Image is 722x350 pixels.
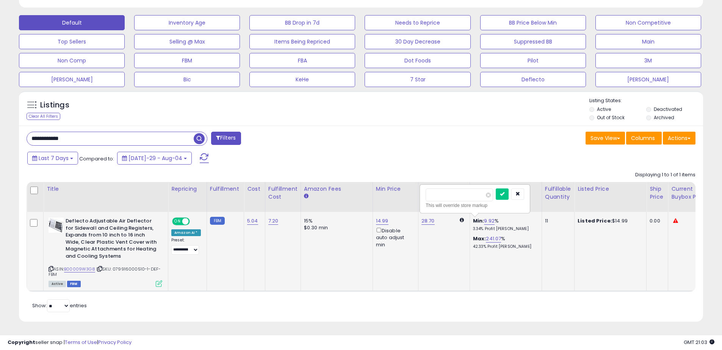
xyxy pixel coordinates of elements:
[597,106,611,112] label: Active
[64,266,95,272] a: B00009W3G8
[480,15,586,30] button: BB Price Below Min
[650,218,662,224] div: 0.00
[19,34,125,49] button: Top Sellers
[365,53,470,68] button: Dot Foods
[376,185,415,193] div: Min Price
[210,217,225,225] small: FBM
[247,217,258,225] a: 5.04
[304,224,367,231] div: $0.30 min
[626,132,662,145] button: Columns
[249,34,355,49] button: Items Being Repriced
[654,114,674,121] label: Archived
[578,185,643,193] div: Listed Price
[19,15,125,30] button: Default
[32,302,87,309] span: Show: entries
[304,218,367,224] div: 15%
[365,72,470,87] button: 7 Star
[79,155,114,162] span: Compared to:
[473,218,536,232] div: %
[49,218,64,233] img: 51zD6mGUMRL._SL40_.jpg
[631,134,655,142] span: Columns
[134,15,240,30] button: Inventory Age
[128,154,182,162] span: [DATE]-29 - Aug-04
[47,185,165,193] div: Title
[484,217,495,225] a: 9.92
[545,185,571,201] div: Fulfillable Quantity
[595,53,701,68] button: 3M
[650,185,665,201] div: Ship Price
[8,339,35,346] strong: Copyright
[545,218,569,224] div: 11
[365,15,470,30] button: Needs to Reprice
[480,72,586,87] button: Deflecto
[663,132,695,145] button: Actions
[8,339,132,346] div: seller snap | |
[211,132,241,145] button: Filters
[635,171,695,179] div: Displaying 1 to 1 of 1 items
[597,114,625,121] label: Out of Stock
[210,185,241,193] div: Fulfillment
[473,235,486,242] b: Max:
[426,202,524,209] div: This will override store markup
[473,235,536,249] div: %
[473,185,539,193] div: Markup on Cost
[67,281,81,287] span: FBM
[365,34,470,49] button: 30 Day Decrease
[595,15,701,30] button: Non Competitive
[98,339,132,346] a: Privacy Policy
[684,339,714,346] span: 2025-08-12 21:03 GMT
[376,226,412,248] div: Disable auto adjust min
[171,229,201,236] div: Amazon AI *
[40,100,69,110] h5: Listings
[117,152,192,165] button: [DATE]-29 - Aug-04
[578,217,612,224] b: Listed Price:
[473,217,484,224] b: Min:
[268,217,279,225] a: 7.20
[173,218,182,225] span: ON
[480,53,586,68] button: Pilot
[27,113,60,120] div: Clear All Filters
[376,217,388,225] a: 14.99
[134,34,240,49] button: Selling @ Max
[49,281,66,287] span: All listings currently available for purchase on Amazon
[249,15,355,30] button: BB Drop in 7d
[421,217,435,225] a: 28.70
[19,72,125,87] button: [PERSON_NAME]
[247,185,262,193] div: Cost
[473,226,536,232] p: 3.34% Profit [PERSON_NAME]
[66,218,158,261] b: Deflecto Adjustable Air Deflector for Sidewall and Ceiling Registers, Expands from 10 inch to 16 ...
[578,218,641,224] div: $14.99
[189,218,201,225] span: OFF
[486,235,501,243] a: 241.07
[134,72,240,87] button: Bic
[65,339,97,346] a: Terms of Use
[586,132,625,145] button: Save View
[49,266,161,277] span: | SKU: 079916000510-1-DEF-FBM
[249,53,355,68] button: FBA
[595,72,701,87] button: [PERSON_NAME]
[49,218,162,286] div: ASIN:
[304,185,370,193] div: Amazon Fees
[171,185,204,193] div: Repricing
[473,244,536,249] p: 42.33% Profit [PERSON_NAME]
[134,53,240,68] button: FBM
[480,34,586,49] button: Suppressed BB
[304,193,309,200] small: Amazon Fees.
[595,34,701,49] button: Main
[27,152,78,165] button: Last 7 Days
[171,238,201,255] div: Preset:
[249,72,355,87] button: KeHe
[268,185,298,201] div: Fulfillment Cost
[470,182,542,212] th: The percentage added to the cost of goods (COGS) that forms the calculator for Min & Max prices.
[39,154,69,162] span: Last 7 Days
[671,185,710,201] div: Current Buybox Price
[654,106,682,112] label: Deactivated
[19,53,125,68] button: Non Comp
[589,97,703,104] p: Listing States:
